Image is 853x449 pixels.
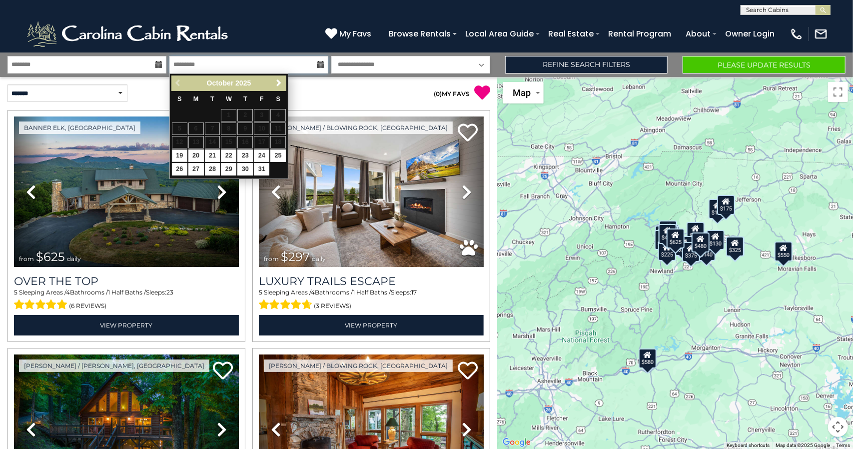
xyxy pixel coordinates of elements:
span: 23 [166,288,173,296]
span: (3 reviews) [314,299,351,312]
img: White-1-2.png [25,19,232,49]
span: Wednesday [226,95,232,102]
a: Over The Top [14,274,239,288]
a: 29 [221,163,236,175]
a: 20 [188,149,204,162]
a: 22 [221,149,236,162]
span: Friday [260,95,264,102]
a: Browse Rentals [384,25,456,42]
img: mail-regular-white.png [814,27,828,41]
a: 23 [237,149,253,162]
span: Thursday [243,95,247,102]
a: 19 [172,149,187,162]
a: 30 [237,163,253,175]
span: $625 [36,249,65,264]
div: $225 [658,241,676,261]
div: $325 [727,236,745,256]
a: Banner Elk, [GEOGRAPHIC_DATA] [19,121,140,134]
a: 25 [270,149,286,162]
span: October [207,79,234,87]
div: $230 [655,230,673,250]
span: daily [67,255,81,262]
span: Map [513,87,531,98]
div: $130 [707,230,725,250]
div: $175 [709,199,727,219]
button: Toggle fullscreen view [828,82,848,102]
button: Change map style [503,82,544,103]
div: $175 [717,195,735,215]
a: About [681,25,716,42]
span: Map data ©2025 Google [776,442,830,448]
a: [PERSON_NAME] / Blowing Rock, [GEOGRAPHIC_DATA] [264,121,453,134]
span: Tuesday [210,95,214,102]
span: 1 Half Baths / [108,288,146,296]
span: 0 [436,90,440,97]
a: [PERSON_NAME] / Blowing Rock, [GEOGRAPHIC_DATA] [264,359,453,372]
span: 4 [66,288,70,296]
a: 27 [188,163,204,175]
a: Local Area Guide [460,25,539,42]
a: Owner Login [720,25,780,42]
a: Add to favorites [458,360,478,382]
a: My Favs [325,27,374,40]
a: 31 [254,163,269,175]
div: $580 [639,348,657,368]
span: Saturday [276,95,280,102]
a: 26 [172,163,187,175]
img: phone-regular-white.png [790,27,804,41]
span: from [19,255,34,262]
a: [PERSON_NAME] / [PERSON_NAME], [GEOGRAPHIC_DATA] [19,359,209,372]
div: $625 [667,228,685,248]
a: Open this area in Google Maps (opens a new window) [500,436,533,449]
div: $349 [687,222,705,242]
span: 5 [259,288,262,296]
a: Luxury Trails Escape [259,274,484,288]
span: daily [312,255,326,262]
button: Map camera controls [828,417,848,437]
a: Rental Program [603,25,676,42]
a: View Property [14,315,239,335]
a: Add to favorites [458,122,478,144]
div: $125 [660,220,678,240]
div: $480 [692,232,710,252]
div: Sleeping Areas / Bathrooms / Sleeps: [259,288,484,312]
a: Add to favorites [213,360,233,382]
a: Refine Search Filters [505,56,668,73]
button: Keyboard shortcuts [727,442,770,449]
span: $297 [281,249,310,264]
span: Next [275,79,283,87]
span: from [264,255,279,262]
a: 21 [205,149,220,162]
span: Monday [193,95,199,102]
div: $550 [775,241,793,261]
div: $425 [659,224,677,244]
button: Please Update Results [683,56,846,73]
a: Real Estate [543,25,599,42]
img: Google [500,436,533,449]
a: Next [273,77,285,89]
a: Terms (opens in new tab) [836,442,850,448]
span: My Favs [339,27,371,40]
span: ( ) [434,90,442,97]
span: 1 Half Baths / [353,288,391,296]
span: Sunday [177,95,181,102]
span: 4 [311,288,315,296]
a: 28 [205,163,220,175]
div: $375 [682,242,700,262]
span: 2025 [235,79,251,87]
span: 5 [14,288,17,296]
span: (6 reviews) [69,299,107,312]
span: 17 [411,288,417,296]
img: thumbnail_167153549.jpeg [14,116,239,267]
a: View Property [259,315,484,335]
a: 24 [254,149,269,162]
img: thumbnail_168695581.jpeg [259,116,484,267]
a: (0)MY FAVS [434,90,470,97]
div: Sleeping Areas / Bathrooms / Sleeps: [14,288,239,312]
